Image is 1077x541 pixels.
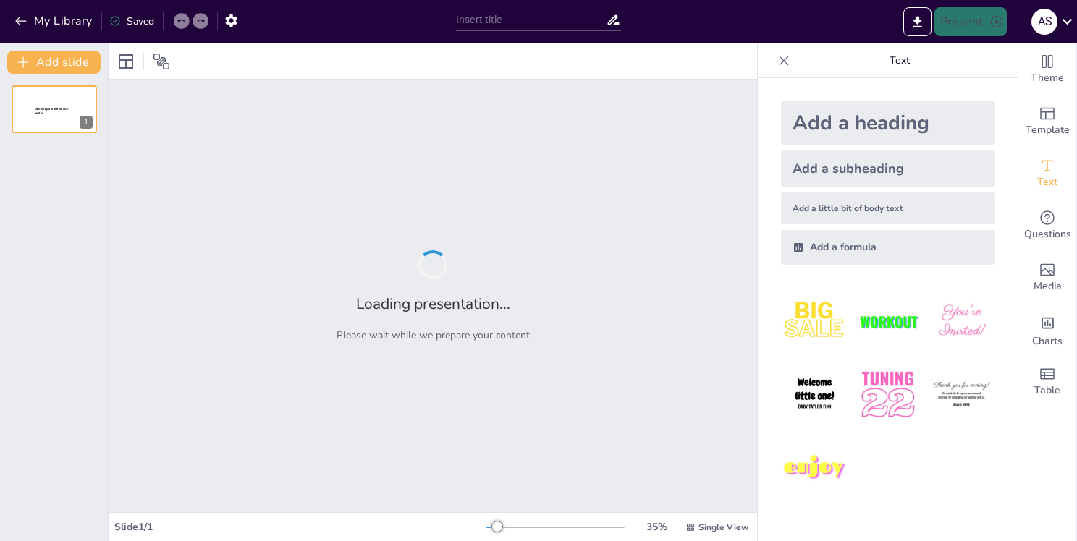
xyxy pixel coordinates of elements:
p: Please wait while we prepare your content [337,328,530,342]
span: Theme [1031,70,1064,86]
span: Charts [1032,333,1063,349]
img: 1.jpeg [781,288,848,355]
h2: Loading presentation... [356,294,510,314]
button: Add slide [7,51,101,74]
div: Add a table [1018,356,1076,408]
span: Questions [1024,226,1071,242]
div: 1 [80,116,93,129]
div: Layout [114,50,138,73]
img: 5.jpeg [854,361,921,428]
div: A S [1031,9,1057,35]
img: 2.jpeg [854,288,921,355]
span: Text [1037,174,1057,190]
div: Add ready made slides [1018,95,1076,148]
div: Add a heading [781,101,995,145]
button: Present [934,7,1007,36]
div: Add images, graphics, shapes or video [1018,252,1076,304]
button: My Library [11,9,98,33]
div: Add a formula [781,230,995,265]
div: Add a little bit of body text [781,192,995,224]
span: Sendsteps presentation editor [35,107,68,115]
div: Add charts and graphs [1018,304,1076,356]
div: Add text boxes [1018,148,1076,200]
span: Position [153,53,170,70]
div: 35 % [639,520,674,534]
div: Slide 1 / 1 [114,520,486,534]
button: Export to PowerPoint [903,7,932,36]
span: Media [1034,278,1062,294]
div: Saved [109,14,154,28]
span: Template [1026,122,1070,138]
p: Text [795,43,1004,78]
img: 3.jpeg [928,288,995,355]
img: 7.jpeg [781,435,848,502]
img: 6.jpeg [928,361,995,428]
div: Change the overall theme [1018,43,1076,95]
div: Get real-time input from your audience [1018,200,1076,252]
div: 1 [12,85,97,133]
button: A S [1031,7,1057,36]
input: Insert title [456,9,606,30]
img: 4.jpeg [781,361,848,428]
span: Table [1034,383,1060,399]
div: Add a subheading [781,150,995,187]
span: Single View [698,521,748,533]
